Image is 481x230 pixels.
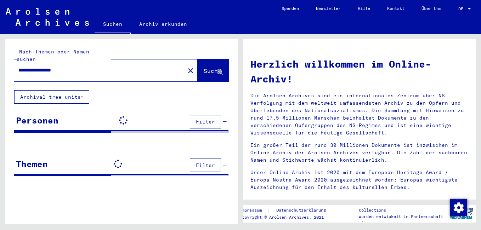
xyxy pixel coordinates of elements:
p: wurden entwickelt in Partnerschaft mit [359,213,447,226]
p: Unser Online-Archiv ist 2020 mit dem European Heritage Award / Europa Nostra Award 2020 ausgezeic... [250,169,469,191]
mat-label: Nach Themen oder Namen suchen [17,48,89,62]
a: Archiv erkunden [131,16,196,33]
div: Personen [16,114,58,127]
p: Copyright © Arolsen Archives, 2021 [239,214,334,220]
button: Filter [190,159,221,172]
div: Themen [16,157,48,170]
button: Archival tree units [14,90,89,104]
span: DE [458,6,466,11]
h1: Herzlich willkommen im Online-Archiv! [250,57,469,86]
a: Datenschutzerklärung [271,207,334,214]
span: Filter [196,119,215,125]
img: yv_logo.png [448,205,475,222]
div: | [239,207,334,214]
img: Zustimmung ändern [450,199,467,216]
img: Arolsen_neg.svg [6,8,89,26]
button: Clear [183,63,198,77]
p: Ein großer Teil der rund 30 Millionen Dokumente ist inzwischen im Online-Archiv der Arolsen Archi... [250,142,469,164]
p: Die Arolsen Archives sind ein internationales Zentrum über NS-Verfolgung mit dem weltweit umfasse... [250,92,469,137]
span: Filter [196,162,215,168]
button: Suche [198,59,229,81]
p: Die Arolsen Archives Online-Collections [359,201,447,213]
mat-icon: close [186,67,195,75]
a: Suchen [95,16,131,34]
a: Impressum [239,207,267,214]
span: Suche [204,67,221,74]
button: Filter [190,115,221,128]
